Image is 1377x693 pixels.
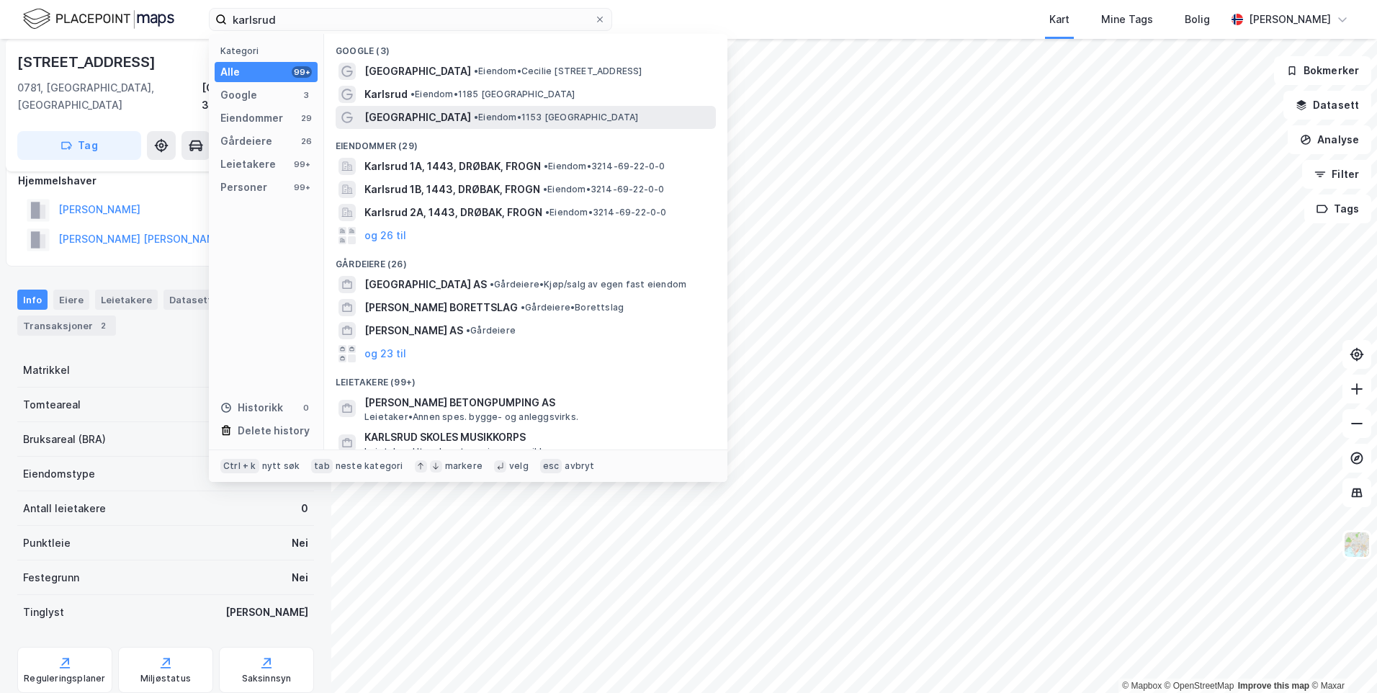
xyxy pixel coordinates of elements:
[17,290,48,310] div: Info
[543,184,547,195] span: •
[220,86,257,104] div: Google
[1122,681,1162,691] a: Mapbox
[95,290,158,310] div: Leietakere
[1304,195,1371,223] button: Tags
[1274,56,1371,85] button: Bokmerker
[466,325,516,336] span: Gårdeiere
[292,66,312,78] div: 99+
[23,569,79,586] div: Festegrunn
[23,362,70,379] div: Matrikkel
[474,112,478,122] span: •
[23,465,95,483] div: Eiendomstype
[1343,531,1371,558] img: Z
[543,184,665,195] span: Eiendom • 3214-69-22-0-0
[23,500,106,517] div: Antall leietakere
[521,302,525,313] span: •
[238,422,310,439] div: Delete history
[163,290,217,310] div: Datasett
[1249,11,1331,28] div: [PERSON_NAME]
[242,673,292,684] div: Saksinnsyn
[227,9,594,30] input: Søk på adresse, matrikkel, gårdeiere, leietakere eller personer
[336,460,403,472] div: neste kategori
[53,290,89,310] div: Eiere
[364,204,542,221] span: Karlsrud 2A, 1443, DRØBAK, FROGN
[364,109,471,126] span: [GEOGRAPHIC_DATA]
[1101,11,1153,28] div: Mine Tags
[23,535,71,552] div: Punktleie
[220,179,267,196] div: Personer
[17,50,158,73] div: [STREET_ADDRESS]
[301,500,308,517] div: 0
[324,365,727,391] div: Leietakere (99+)
[17,79,202,114] div: 0781, [GEOGRAPHIC_DATA], [GEOGRAPHIC_DATA]
[1165,681,1234,691] a: OpenStreetMap
[364,322,463,339] span: [PERSON_NAME] AS
[324,129,727,155] div: Eiendommer (29)
[262,460,300,472] div: nytt søk
[364,394,710,411] span: [PERSON_NAME] BETONGPUMPING AS
[1283,91,1371,120] button: Datasett
[364,299,518,316] span: [PERSON_NAME] BORETTSLAG
[364,63,471,80] span: [GEOGRAPHIC_DATA]
[490,279,686,290] span: Gårdeiere • Kjøp/salg av egen fast eiendom
[23,396,81,413] div: Tomteareal
[292,182,312,193] div: 99+
[220,459,259,473] div: Ctrl + k
[220,63,240,81] div: Alle
[364,411,578,423] span: Leietaker • Annen spes. bygge- og anleggsvirks.
[521,302,624,313] span: Gårdeiere • Borettslag
[220,156,276,173] div: Leietakere
[1305,624,1377,693] iframe: Chat Widget
[292,569,308,586] div: Nei
[565,460,594,472] div: avbryt
[140,673,191,684] div: Miljøstatus
[300,402,312,413] div: 0
[23,6,174,32] img: logo.f888ab2527a4732fd821a326f86c7f29.svg
[1302,160,1371,189] button: Filter
[324,34,727,60] div: Google (3)
[300,112,312,124] div: 29
[96,318,110,333] div: 2
[1049,11,1069,28] div: Kart
[490,279,494,290] span: •
[202,79,314,114] div: [GEOGRAPHIC_DATA], 35/260
[445,460,483,472] div: markere
[225,604,308,621] div: [PERSON_NAME]
[23,431,106,448] div: Bruksareal (BRA)
[23,604,64,621] div: Tinglyst
[17,316,116,336] div: Transaksjoner
[474,112,638,123] span: Eiendom • 1153 [GEOGRAPHIC_DATA]
[292,535,308,552] div: Nei
[364,345,406,362] button: og 23 til
[1185,11,1210,28] div: Bolig
[474,66,478,76] span: •
[364,276,487,293] span: [GEOGRAPHIC_DATA] AS
[474,66,642,77] span: Eiendom • Cecilie [STREET_ADDRESS]
[220,133,272,150] div: Gårdeiere
[544,161,548,171] span: •
[1305,624,1377,693] div: Kontrollprogram for chat
[220,45,318,56] div: Kategori
[364,181,540,198] span: Karlsrud 1B, 1443, DRØBAK, FROGN
[545,207,667,218] span: Eiendom • 3214-69-22-0-0
[24,673,105,684] div: Reguleringsplaner
[364,86,408,103] span: Karlsrud
[509,460,529,472] div: velg
[220,109,283,127] div: Eiendommer
[18,172,313,189] div: Hjemmelshaver
[1238,681,1309,691] a: Improve this map
[364,158,541,175] span: Karlsrud 1A, 1443, DRØBAK, FROGN
[364,227,406,244] button: og 26 til
[540,459,562,473] div: esc
[324,247,727,273] div: Gårdeiere (26)
[311,459,333,473] div: tab
[544,161,665,172] span: Eiendom • 3214-69-22-0-0
[220,399,283,416] div: Historikk
[364,429,710,446] span: KARLSRUD SKOLES MUSIKKORPS
[17,131,141,160] button: Tag
[300,89,312,101] div: 3
[1288,125,1371,154] button: Analyse
[292,158,312,170] div: 99+
[545,207,550,218] span: •
[364,446,545,457] span: Leietaker • Utøv. kunstnere innen musikk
